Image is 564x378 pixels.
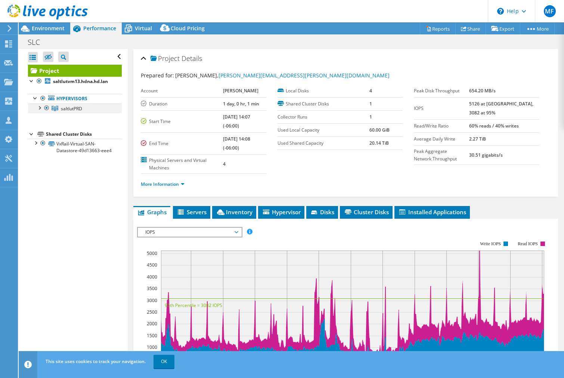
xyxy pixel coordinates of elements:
[480,241,501,246] text: Write IOPS
[46,358,146,365] span: This site uses cookies to track your navigation.
[53,78,108,84] b: saltlutvm13.hdna.hd.lan
[344,208,389,216] span: Cluster Disks
[223,161,226,167] b: 4
[141,100,223,108] label: Duration
[46,130,122,139] div: Shared Cluster Disks
[369,114,372,120] b: 1
[278,87,369,95] label: Local Disks
[278,126,369,134] label: Used Local Capacity
[369,140,389,146] b: 20.14 TiB
[520,23,555,34] a: More
[398,208,466,216] span: Installed Applications
[32,25,65,32] span: Environment
[414,105,469,112] label: IOPS
[147,344,157,350] text: 1000
[147,274,157,280] text: 4000
[28,139,122,155] a: VxRail-Virtual-SAN-Datastore-49d13663-eee4
[141,87,223,95] label: Account
[171,25,205,32] span: Cloud Pricing
[219,72,390,79] a: [PERSON_NAME][EMAIL_ADDRESS][PERSON_NAME][DOMAIN_NAME]
[223,101,259,107] b: 1 day, 0 hr, 1 min
[142,228,238,237] span: IOPS
[262,208,301,216] span: Hypervisor
[147,250,157,256] text: 5000
[469,136,486,142] b: 2.27 TiB
[310,208,334,216] span: Disks
[414,87,469,95] label: Peak Disk Throughput
[28,65,122,77] a: Project
[61,105,82,112] span: saltlutPRD
[147,309,157,315] text: 2500
[497,8,504,15] svg: \n
[518,241,538,246] text: Read IOPS
[369,101,372,107] b: 1
[135,25,152,32] span: Virtual
[223,114,250,129] b: [DATE] 14:07 (-06:00)
[24,38,52,46] h1: SLC
[414,148,469,163] label: Peak Aggregate Network Throughput
[278,113,369,121] label: Collector Runs
[141,118,223,125] label: Start Time
[147,332,157,339] text: 1500
[141,157,223,172] label: Physical Servers and Virtual Machines
[83,25,116,32] span: Performance
[544,5,556,17] span: MF
[177,208,207,216] span: Servers
[141,140,223,147] label: End Time
[278,100,369,108] label: Shared Cluster Disks
[147,262,157,268] text: 4500
[28,77,122,86] a: saltlutvm13.hdna.hd.lan
[28,104,122,113] a: saltlutPRD
[141,72,174,79] label: Prepared for:
[137,208,167,216] span: Graphs
[414,122,469,130] label: Read/Write Ratio
[420,23,456,34] a: Reports
[28,94,122,104] a: Hypervisors
[414,135,469,143] label: Average Daily Write
[223,87,258,94] b: [PERSON_NAME]
[455,23,486,34] a: Share
[216,208,252,216] span: Inventory
[469,87,496,94] b: 654.20 MB/s
[147,297,157,304] text: 3000
[469,101,533,116] b: 5126 at [GEOGRAPHIC_DATA], 3082 at 95%
[278,139,369,147] label: Used Shared Capacity
[147,320,157,327] text: 2000
[147,285,157,292] text: 3500
[165,302,222,308] text: 95th Percentile = 3082 IOPS
[154,355,174,368] a: OK
[369,127,390,133] b: 60.00 GiB
[223,136,250,151] b: [DATE] 14:08 (-06:00)
[469,152,503,158] b: 30.51 gigabits/s
[141,181,185,187] a: More Information
[486,23,520,34] a: Export
[175,72,390,79] span: [PERSON_NAME],
[151,55,180,62] span: Project
[469,123,519,129] b: 60% reads / 40% writes
[182,54,202,63] span: Details
[369,87,372,94] b: 4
